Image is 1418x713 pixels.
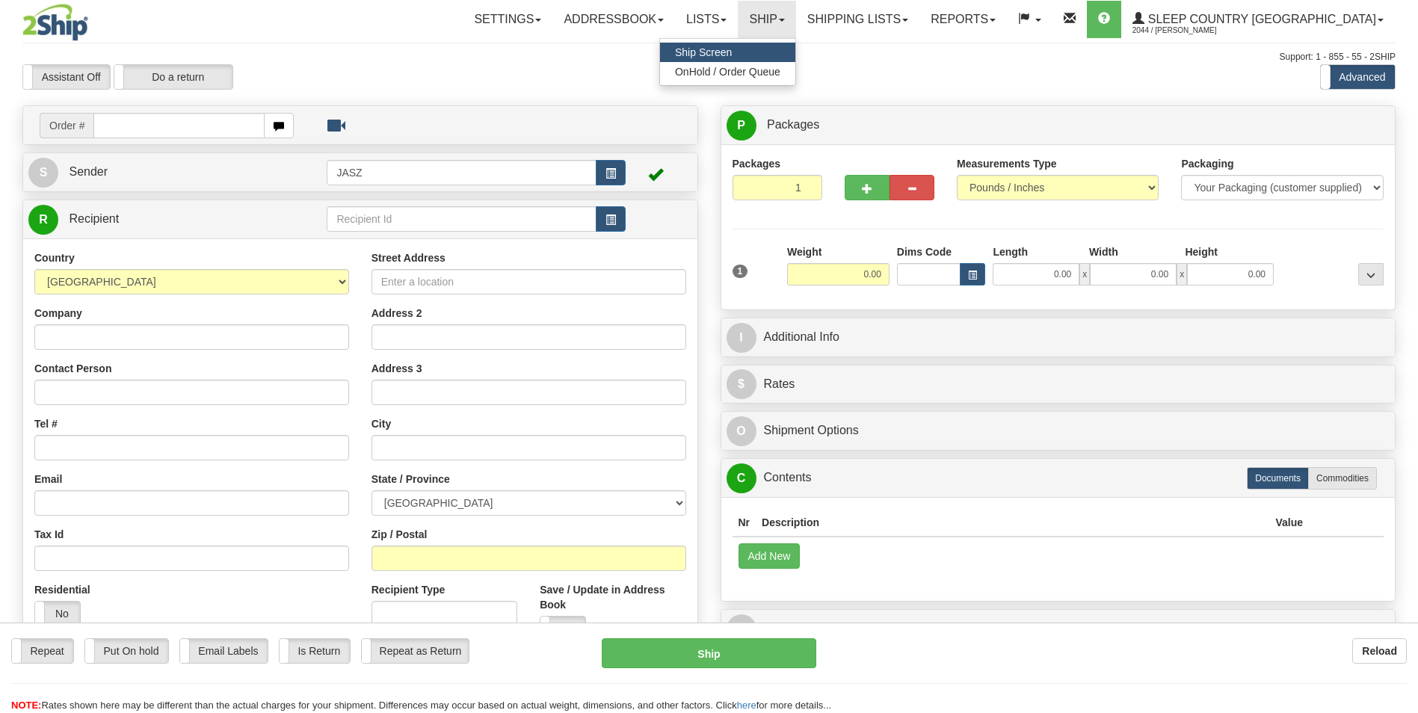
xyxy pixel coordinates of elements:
[919,1,1007,38] a: Reports
[1321,65,1395,89] label: Advanced
[34,361,111,376] label: Contact Person
[727,614,1390,644] a: RReturn Shipment
[727,463,1390,493] a: CContents
[362,639,469,663] label: Repeat as Return
[1079,263,1090,285] span: x
[727,110,1390,141] a: P Packages
[85,639,168,663] label: Put On hold
[372,416,391,431] label: City
[727,416,756,446] span: O
[35,602,80,626] label: No
[463,1,552,38] a: Settings
[897,244,952,259] label: Dims Code
[372,306,422,321] label: Address 2
[540,617,585,641] label: No
[737,700,756,711] a: here
[739,543,801,569] button: Add New
[34,582,90,597] label: Residential
[727,322,1390,353] a: IAdditional Info
[957,156,1057,171] label: Measurements Type
[787,244,821,259] label: Weight
[327,160,596,185] input: Sender Id
[372,472,450,487] label: State / Province
[1144,13,1376,25] span: Sleep Country [GEOGRAPHIC_DATA]
[280,639,350,663] label: Is Return
[34,472,62,487] label: Email
[22,51,1396,64] div: Support: 1 - 855 - 55 - 2SHIP
[540,582,685,612] label: Save / Update in Address Book
[28,157,327,188] a: S Sender
[114,65,232,89] label: Do a return
[372,527,428,542] label: Zip / Postal
[1181,156,1233,171] label: Packaging
[1362,645,1397,657] b: Reload
[1308,467,1377,490] label: Commodities
[602,638,816,668] button: Ship
[1089,244,1118,259] label: Width
[675,66,780,78] span: OnHold / Order Queue
[1132,23,1245,38] span: 2044 / [PERSON_NAME]
[1177,263,1187,285] span: x
[69,212,119,225] span: Recipient
[1352,638,1407,664] button: Reload
[733,509,756,537] th: Nr
[733,265,748,278] span: 1
[180,639,268,663] label: Email Labels
[727,416,1390,446] a: OShipment Options
[1185,244,1218,259] label: Height
[1384,280,1417,433] iframe: chat widget
[993,244,1028,259] label: Length
[756,509,1269,537] th: Description
[372,269,686,294] input: Enter a location
[738,1,795,38] a: Ship
[28,158,58,188] span: S
[34,250,75,265] label: Country
[733,156,781,171] label: Packages
[1269,509,1309,537] th: Value
[372,582,446,597] label: Recipient Type
[372,250,446,265] label: Street Address
[675,46,732,58] span: Ship Screen
[28,205,58,235] span: R
[675,1,738,38] a: Lists
[34,306,82,321] label: Company
[796,1,919,38] a: Shipping lists
[727,463,756,493] span: C
[727,323,756,353] span: I
[727,369,756,399] span: $
[767,118,819,131] span: Packages
[11,700,41,711] span: NOTE:
[660,62,795,81] a: OnHold / Order Queue
[727,369,1390,400] a: $Rates
[727,111,756,141] span: P
[1121,1,1395,38] a: Sleep Country [GEOGRAPHIC_DATA] 2044 / [PERSON_NAME]
[40,113,93,138] span: Order #
[1358,263,1384,285] div: ...
[327,206,596,232] input: Recipient Id
[12,639,73,663] label: Repeat
[69,165,108,178] span: Sender
[1247,467,1309,490] label: Documents
[372,361,422,376] label: Address 3
[22,4,88,41] img: logo2044.jpg
[23,65,110,89] label: Assistant Off
[660,43,795,62] a: Ship Screen
[34,416,58,431] label: Tel #
[34,527,64,542] label: Tax Id
[552,1,675,38] a: Addressbook
[727,614,756,644] span: R
[28,204,294,235] a: R Recipient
